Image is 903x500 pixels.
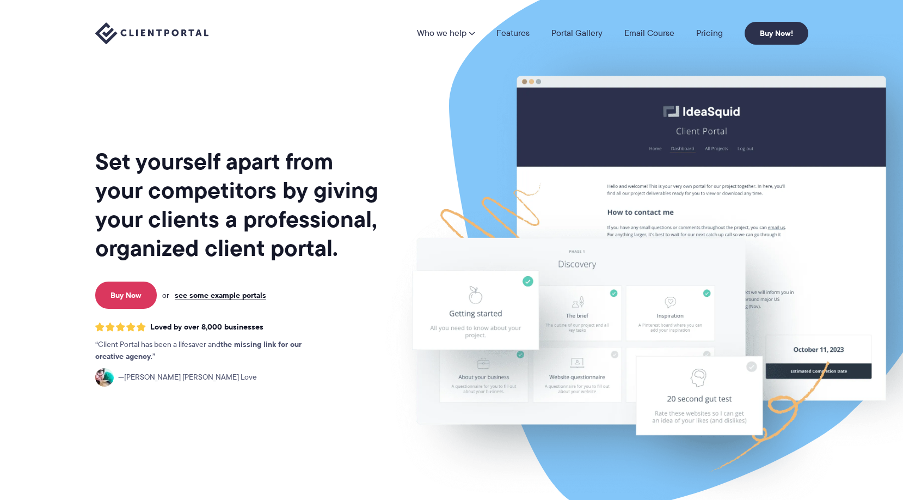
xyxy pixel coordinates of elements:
[95,147,380,263] h1: Set yourself apart from your competitors by giving your clients a professional, organized client ...
[745,22,808,45] a: Buy Now!
[118,371,257,383] span: [PERSON_NAME] [PERSON_NAME] Love
[162,290,169,300] span: or
[175,290,266,300] a: see some example portals
[496,29,530,38] a: Features
[95,338,302,362] strong: the missing link for our creative agency
[95,282,157,309] a: Buy Now
[150,322,263,332] span: Loved by over 8,000 businesses
[417,29,475,38] a: Who we help
[95,339,324,363] p: Client Portal has been a lifesaver and .
[624,29,674,38] a: Email Course
[696,29,723,38] a: Pricing
[551,29,603,38] a: Portal Gallery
